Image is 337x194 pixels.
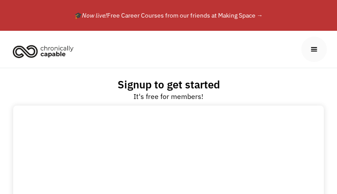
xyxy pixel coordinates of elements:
em: Now live! [82,11,107,19]
a: home [10,41,80,61]
div: 🎓 Free Career Courses from our friends at Making Space → [30,10,307,21]
img: Chronically Capable logo [10,41,76,61]
div: menu [301,37,327,62]
h2: Signup to get started [118,78,220,91]
div: It's free for members! [133,91,204,102]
